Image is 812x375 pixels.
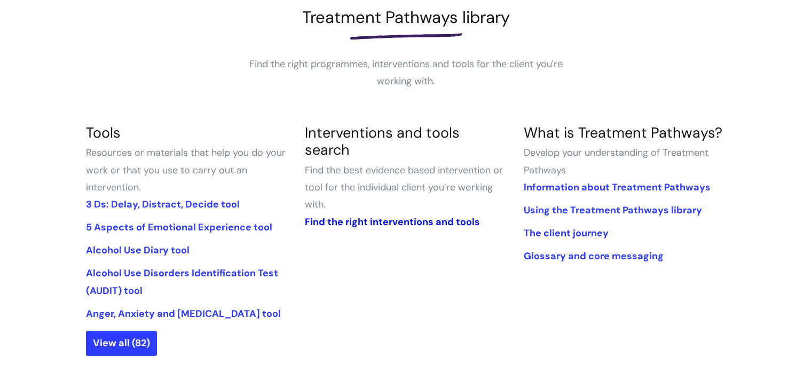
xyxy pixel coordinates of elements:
[86,221,272,234] a: 5 Aspects of Emotional Experience tool
[86,267,278,297] a: Alcohol Use Disorders Identification Test (AUDIT) tool
[86,244,190,257] a: Alcohol Use Diary tool
[523,227,608,240] a: The client journey
[86,331,157,355] a: View all (82)
[246,55,566,90] p: Find the right programmes, interventions and tools for the client you're working with.
[86,123,121,142] a: Tools
[523,204,701,217] a: Using the Treatment Pathways library
[523,123,722,142] a: What is Treatment Pathways?
[304,123,459,159] a: Interventions and tools search
[86,198,240,211] a: 3 Ds: Delay, Distract, Decide tool
[523,146,708,176] span: Develop your understanding of Treatment Pathways
[86,146,286,194] span: Resources or materials that help you do your work or that you use to carry out an intervention.
[304,164,502,211] span: Find the best evidence based intervention or tool for the individual client you’re working with.
[86,7,727,27] h1: Treatment Pathways library
[86,307,281,320] a: Anger, Anxiety and [MEDICAL_DATA] tool
[304,216,479,228] a: Find the right interventions and tools
[523,250,663,262] a: Glossary and core messaging
[523,181,710,194] a: Information about Treatment Pathways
